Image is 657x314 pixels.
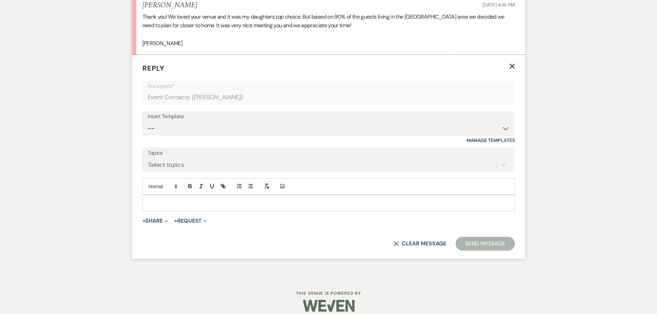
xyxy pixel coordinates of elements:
[174,218,177,224] span: +
[467,137,515,143] a: Manage Templates
[142,64,165,73] span: Reply
[148,91,510,104] div: Event Contacts
[148,148,510,158] label: Topics
[148,160,184,169] div: Select topics
[191,93,243,102] span: ( [PERSON_NAME] )
[148,82,510,91] p: Recipients*
[394,241,446,246] button: Clear message
[148,112,510,122] div: Insert Template
[456,237,515,251] button: Send Message
[482,2,515,8] span: [DATE] 4:16 PM
[142,1,197,10] h5: [PERSON_NAME]
[142,39,515,48] p: [PERSON_NAME]
[174,218,207,224] button: Request
[142,12,515,30] p: Thank you! We loved your venue and it was my daughters top choice. But based on 90% of the guests...
[142,218,146,224] span: +
[142,218,168,224] button: Share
